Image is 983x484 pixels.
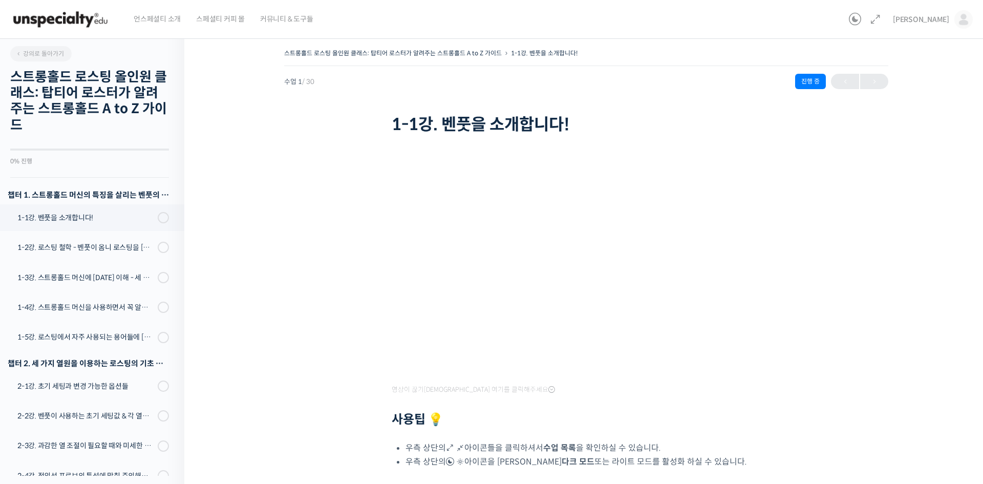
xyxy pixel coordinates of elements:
[17,272,155,283] div: 1-3강. 스트롱홀드 머신에 [DATE] 이해 - 세 가지 열원이 만들어내는 변화
[511,49,578,57] a: 1-1강. 벤풋을 소개합니다!
[15,50,64,57] span: 강의로 돌아가기
[17,302,155,313] div: 1-4강. 스트롱홀드 머신을 사용하면서 꼭 알고 있어야 할 유의사항
[10,69,169,133] h2: 스트롱홀드 로스팅 올인원 클래스: 탑티어 로스터가 알려주는 스트롱홀드 A to Z 가이드
[10,46,72,61] a: 강의로 돌아가기
[17,331,155,343] div: 1-5강. 로스팅에서 자주 사용되는 용어들에 [DATE] 이해
[10,158,169,164] div: 0% 진행
[8,356,169,370] div: 챕터 2. 세 가지 열원을 이용하는 로스팅의 기초 설계
[284,49,502,57] a: 스트롱홀드 로스팅 올인원 클래스: 탑티어 로스터가 알려주는 스트롱홀드 A to Z 가이드
[17,410,155,422] div: 2-2강. 벤풋이 사용하는 초기 세팅값 & 각 열원이 하는 역할
[284,78,314,85] span: 수업 1
[392,412,443,427] strong: 사용팁 💡
[8,188,169,202] h3: 챕터 1. 스트롱홀드 머신의 특징을 살리는 벤풋의 로스팅 방식
[392,115,781,134] h1: 1-1강. 벤풋을 소개합니다!
[543,443,576,453] b: 수업 목록
[17,470,155,481] div: 2-4강. 적외선 프로브의 특성에 맞춰 주의해야 할 점들
[405,455,781,469] li: 우측 상단의 아이콘을 [PERSON_NAME] 또는 라이트 모드를 활성화 하실 수 있습니다.
[17,242,155,253] div: 1-2강. 로스팅 철학 - 벤풋이 옴니 로스팅을 [DATE] 않는 이유
[17,381,155,392] div: 2-1강. 초기 세팅과 변경 가능한 옵션들
[302,77,314,86] span: / 30
[17,440,155,451] div: 2-3강. 과감한 열 조절이 필요할 때와 미세한 열 조절이 필요할 때
[795,74,826,89] div: 진행 중
[17,212,155,223] div: 1-1강. 벤풋을 소개합니다!
[562,456,594,467] b: 다크 모드
[893,15,949,24] span: [PERSON_NAME]
[392,386,555,394] span: 영상이 끊기[DEMOGRAPHIC_DATA] 여기를 클릭해주세요
[405,441,781,455] li: 우측 상단의 아이콘들을 클릭하셔서 을 확인하실 수 있습니다.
